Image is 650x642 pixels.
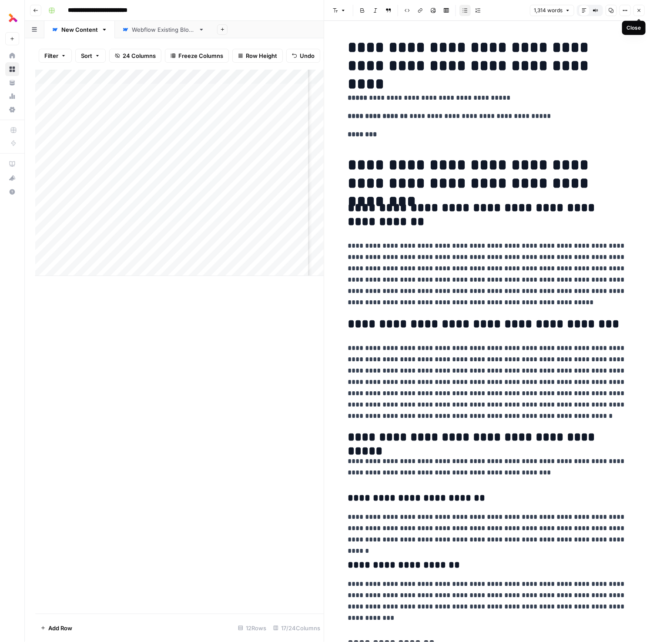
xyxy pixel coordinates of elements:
button: What's new? [5,171,19,185]
span: Add Row [48,624,72,632]
div: 17/24 Columns [270,621,324,635]
button: Add Row [35,621,77,635]
div: Webflow Existing Blogs [132,25,195,34]
span: 1,314 words [534,7,563,14]
img: Thoughtful AI Content Engine Logo [5,10,21,26]
button: Freeze Columns [165,49,229,63]
a: AirOps Academy [5,157,19,171]
span: Row Height [246,51,277,60]
button: Filter [39,49,72,63]
button: Row Height [232,49,283,63]
button: Undo [286,49,320,63]
a: New Content [44,21,115,38]
span: Freeze Columns [178,51,223,60]
a: Your Data [5,76,19,90]
span: 24 Columns [123,51,156,60]
a: Browse [5,62,19,76]
button: Workspace: Thoughtful AI Content Engine [5,7,19,29]
span: Undo [300,51,315,60]
div: 12 Rows [235,621,270,635]
a: Usage [5,89,19,103]
button: Help + Support [5,185,19,199]
button: 24 Columns [109,49,161,63]
span: Filter [44,51,58,60]
a: Home [5,49,19,63]
button: Sort [75,49,106,63]
button: 1,314 words [530,5,574,16]
a: Webflow Existing Blogs [115,21,212,38]
div: New Content [61,25,98,34]
span: Sort [81,51,92,60]
div: What's new? [6,171,19,185]
a: Settings [5,103,19,117]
